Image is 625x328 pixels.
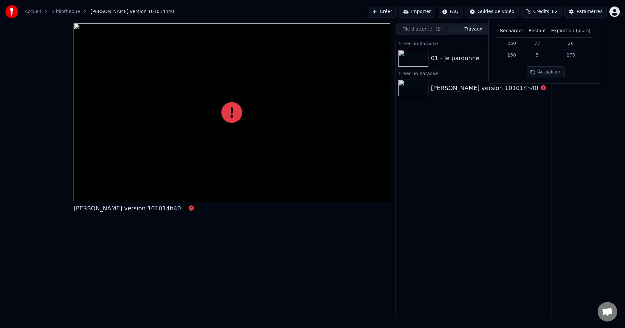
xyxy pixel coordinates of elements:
[526,37,549,49] td: 77
[598,302,617,321] div: Ouvrir le chat
[465,6,519,18] button: Guides de vidéo
[497,24,526,37] th: Recharger
[436,26,442,33] span: ( 2 )
[521,6,562,18] button: Crédits82
[552,8,558,15] span: 82
[533,8,549,15] span: Crédits
[438,6,463,18] button: FAQ
[576,8,603,15] div: Paramètres
[526,24,549,37] th: Restant
[526,66,564,78] button: Actualiser
[90,8,174,15] span: [PERSON_NAME] version 101014h40
[51,8,80,15] a: Bibliothèque
[431,54,479,63] div: 01 - Je pardonne
[396,25,448,34] button: File d'attente
[549,24,593,37] th: Expiration (jours)
[526,49,549,61] td: 5
[368,6,396,18] button: Créer
[5,5,18,18] img: youka
[396,69,551,77] div: Créer un Karaoké
[497,37,526,49] td: 250
[448,25,499,34] button: Travaux
[399,6,435,18] button: Importer
[396,39,551,47] div: Créer un Karaoké
[74,204,181,213] div: [PERSON_NAME] version 101014h40
[549,49,593,61] td: 278
[564,6,607,18] button: Paramètres
[549,37,593,49] td: 26
[25,8,174,15] nav: breadcrumb
[497,49,526,61] td: 250
[25,8,41,15] a: Accueil
[431,84,538,93] div: [PERSON_NAME] version 101014h40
